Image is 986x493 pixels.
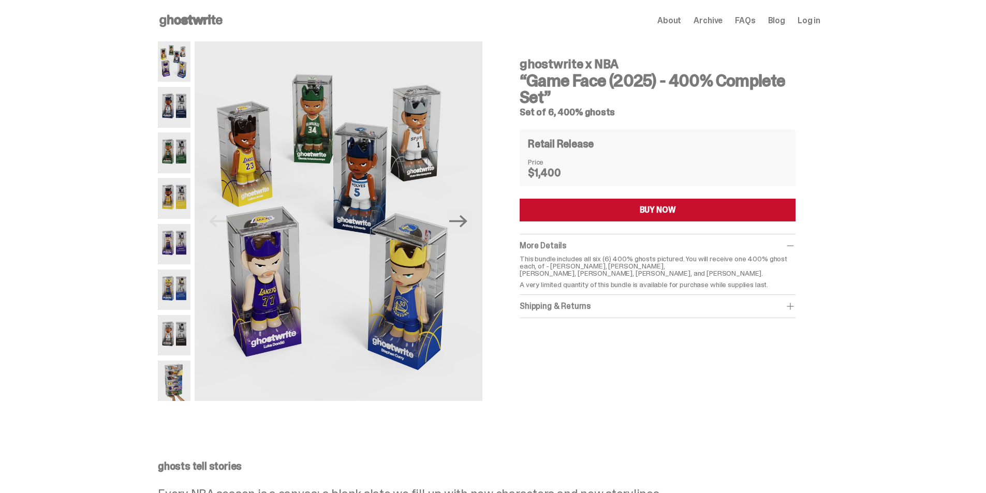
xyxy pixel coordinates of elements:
[158,132,190,173] img: NBA-400-HG-Giannis.png
[520,199,796,221] button: BUY NOW
[447,210,470,233] button: Next
[640,206,676,214] div: BUY NOW
[657,17,681,25] a: About
[520,255,796,277] p: This bundle includes all six (6) 400% ghosts pictured. You will receive one 400% ghost each, of -...
[735,17,755,25] a: FAQs
[528,168,580,178] dd: $1,400
[520,301,796,311] div: Shipping & Returns
[158,361,190,401] img: NBA-400-HG-Scale.png
[520,58,796,70] h4: ghostwrite x NBA
[768,17,785,25] a: Blog
[158,270,190,310] img: NBA-400-HG-Steph.png
[158,461,820,471] p: ghosts tell stories
[158,87,190,127] img: NBA-400-HG-Ant.png
[520,108,796,117] h5: Set of 6, 400% ghosts
[158,224,190,264] img: NBA-400-HG-Luka.png
[520,240,566,251] span: More Details
[158,315,190,355] img: NBA-400-HG-Wemby.png
[694,17,723,25] a: Archive
[520,72,796,106] h3: “Game Face (2025) - 400% Complete Set”
[528,158,580,166] dt: Price
[158,178,190,218] img: NBA-400-HG%20Bron.png
[158,41,190,82] img: NBA-400-HG-Main.png
[528,139,594,149] h4: Retail Release
[798,17,820,25] a: Log in
[520,281,796,288] p: A very limited quantity of this bundle is available for purchase while supplies last.
[195,41,482,401] img: NBA-400-HG-Main.png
